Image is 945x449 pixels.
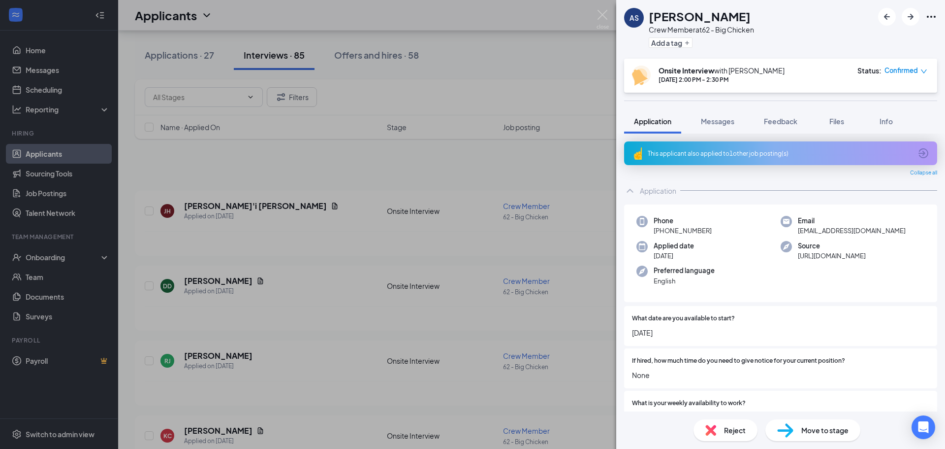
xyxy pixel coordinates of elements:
b: Onsite Interview [659,66,714,75]
span: Application [634,117,671,126]
div: Application [640,186,676,196]
div: with [PERSON_NAME] [659,66,785,75]
span: [PHONE_NUMBER] [654,226,712,236]
svg: ChevronUp [624,185,636,197]
button: ArrowLeftNew [878,8,896,26]
svg: ArrowRight [905,11,916,23]
span: What date are you available to start? [632,314,735,323]
span: Confirmed [884,66,918,75]
div: Crew Member at 62 - Big Chicken [649,25,754,35]
span: Applied date [654,241,694,251]
span: English [654,276,715,286]
span: Source [798,241,866,251]
div: Open Intercom Messenger [912,415,935,439]
span: [URL][DOMAIN_NAME] [798,251,866,261]
span: [DATE] [654,251,694,261]
span: Move to stage [801,425,849,436]
span: What is your weekly availability to work? [632,399,746,408]
div: AS [630,13,639,23]
div: Status : [857,66,882,75]
span: Reject [724,425,746,436]
span: If hired, how much time do you need to give notice for your current position? [632,356,845,366]
svg: Ellipses [925,11,937,23]
span: Info [880,117,893,126]
button: ArrowRight [902,8,919,26]
span: Feedback [764,117,797,126]
span: Preferred language [654,266,715,276]
svg: Plus [684,40,690,46]
span: None [632,370,929,380]
div: This applicant also applied to 1 other job posting(s) [648,149,912,158]
span: Files [829,117,844,126]
span: Collapse all [910,169,937,177]
span: [DATE] [632,327,929,338]
span: Email [798,216,906,226]
div: [DATE] 2:00 PM - 2:30 PM [659,75,785,84]
svg: ArrowLeftNew [881,11,893,23]
h1: [PERSON_NAME] [649,8,751,25]
button: PlusAdd a tag [649,37,693,48]
svg: ArrowCircle [917,147,929,159]
span: [EMAIL_ADDRESS][DOMAIN_NAME] [798,226,906,236]
span: down [920,68,927,75]
span: Messages [701,117,734,126]
span: Phone [654,216,712,226]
